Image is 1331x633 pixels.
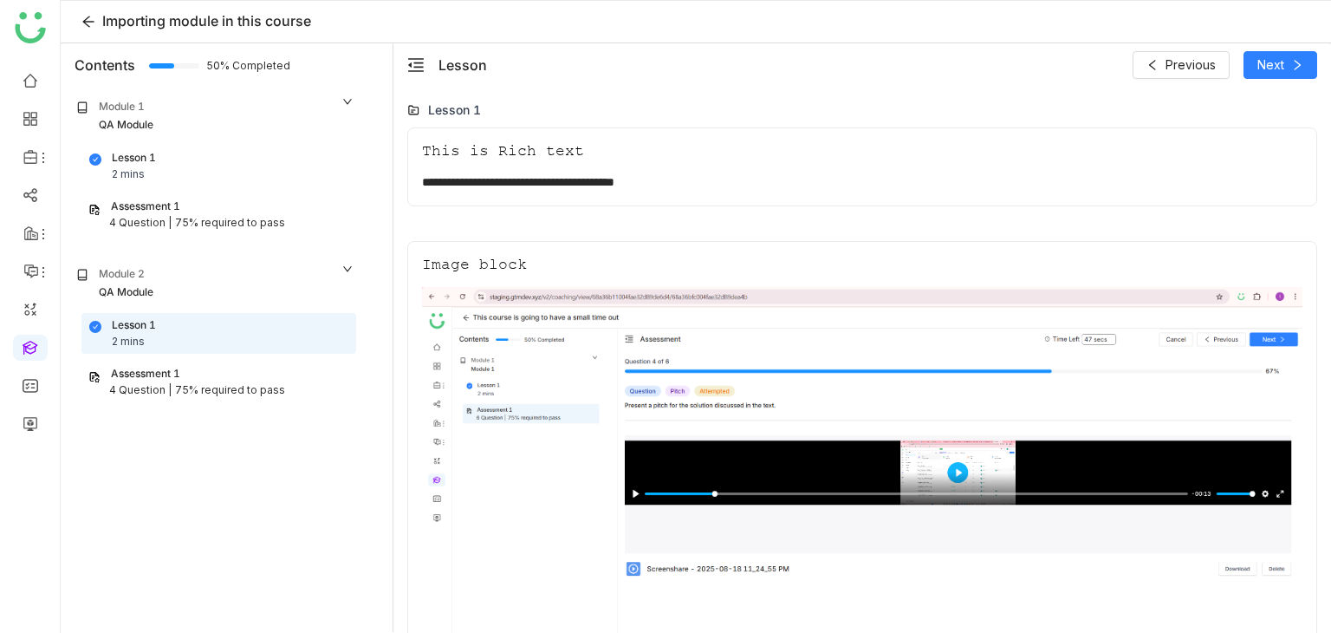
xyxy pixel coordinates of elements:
[422,256,527,273] div: Image block
[109,215,172,232] div: 4 Question |
[99,99,145,115] div: Module 1
[175,382,285,399] div: 75% required to pass
[112,166,145,183] div: 2 mins
[88,204,101,216] img: assessment.svg
[407,104,419,116] img: lms-folder.svg
[109,382,172,399] div: 4 Question |
[428,101,481,119] div: Lesson 1
[99,284,153,301] div: QA Module
[438,55,487,75] div: Lesson
[1133,51,1230,79] button: Previous
[15,12,46,43] img: logo
[112,150,156,166] div: Lesson 1
[206,61,227,71] span: 50% Completed
[111,199,180,215] div: Assessment 1
[112,334,145,350] div: 2 mins
[99,266,145,283] div: Module 2
[407,56,425,74] span: menu-fold
[88,371,101,383] img: assessment.svg
[102,12,311,29] span: Importing module in this course
[99,117,153,134] div: QA Module
[64,254,367,313] div: Module 2QA Module
[175,215,285,232] div: 75% required to pass
[422,142,584,160] div: This is Rich text
[75,55,135,75] div: Contents
[1165,55,1216,75] span: Previous
[111,366,180,382] div: Assessment 1
[1257,55,1284,75] span: Next
[64,87,367,146] div: Module 1QA Module
[407,56,425,75] button: menu-fold
[1243,51,1317,79] button: Next
[112,317,156,334] div: Lesson 1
